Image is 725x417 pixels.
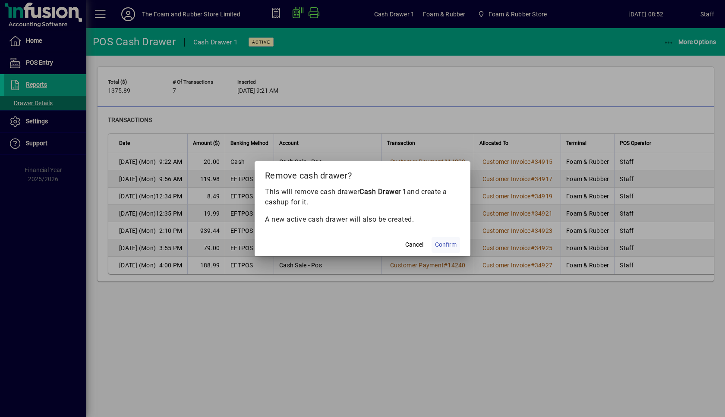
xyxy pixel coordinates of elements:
button: Cancel [400,237,428,253]
button: Confirm [432,237,460,253]
span: Cancel [405,240,423,249]
p: A new active cash drawer will also be created. [265,214,460,225]
b: Cash Drawer 1 [359,188,407,196]
h2: Remove cash drawer? [255,161,470,186]
p: This will remove cash drawer and create a cashup for it. [265,187,460,207]
span: Confirm [435,240,457,249]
